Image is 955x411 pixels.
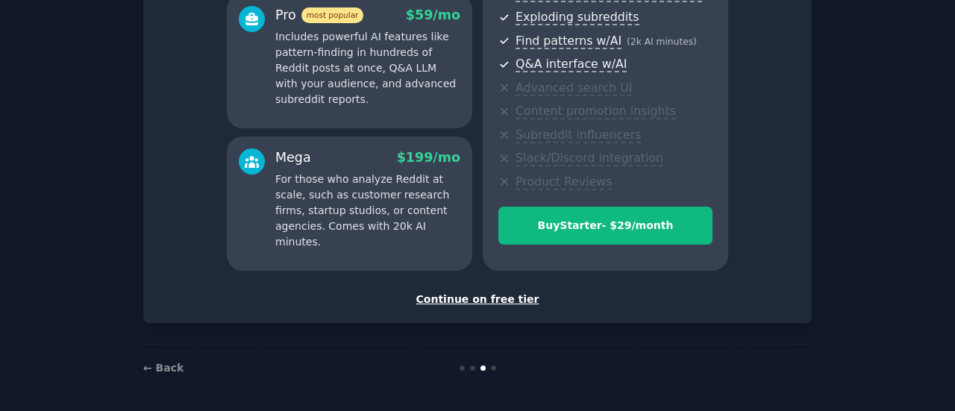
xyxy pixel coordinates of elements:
div: Mega [275,148,311,167]
span: Slack/Discord integration [516,151,663,166]
div: Continue on free tier [159,292,796,307]
p: For those who analyze Reddit at scale, such as customer research firms, startup studios, or conte... [275,172,460,250]
span: most popular [301,7,364,23]
span: Product Reviews [516,175,612,190]
span: $ 59 /mo [406,7,460,22]
span: ( 2k AI minutes ) [627,37,697,47]
span: Content promotion insights [516,104,676,119]
div: Buy Starter - $ 29 /month [499,218,712,233]
button: BuyStarter- $29/month [498,207,713,245]
span: Advanced search UI [516,81,632,96]
span: $ 199 /mo [397,150,460,165]
div: Pro [275,6,363,25]
p: Includes powerful AI features like pattern-finding in hundreds of Reddit posts at once, Q&A LLM w... [275,29,460,107]
span: Find patterns w/AI [516,34,621,49]
span: Q&A interface w/AI [516,57,627,72]
span: Exploding subreddits [516,10,639,25]
span: Subreddit influencers [516,128,641,143]
a: ← Back [143,362,184,374]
